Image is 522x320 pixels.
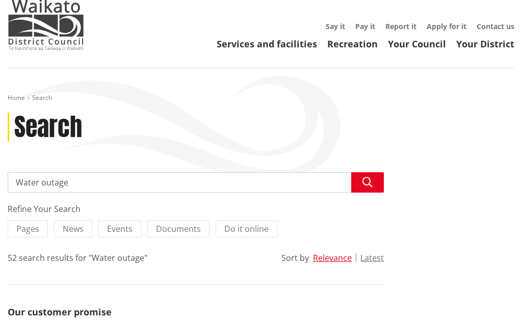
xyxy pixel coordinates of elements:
[385,21,416,31] a: Report it
[107,223,133,234] span: Events
[217,38,317,50] a: Services and facilities
[8,94,514,102] nav: breadcrumb
[8,93,25,102] a: Home
[355,21,375,31] a: Pay it
[224,223,269,234] span: Do it online
[32,93,52,102] span: Search
[8,172,384,193] input: Search input
[281,252,309,264] div: Sort by
[427,21,466,31] a: Apply for it
[156,223,201,234] span: Documents
[8,306,112,318] a: Our customer promise
[63,223,84,234] span: News
[16,223,39,234] span: Pages
[477,21,514,31] a: Contact us
[388,38,446,50] a: Your Council
[8,203,384,215] div: Refine Your Search
[456,38,514,50] a: Your District
[475,277,512,314] iframe: Messenger Launcher
[313,253,352,262] button: Relevance
[360,253,384,262] button: Latest
[8,252,147,264] div: 52 search results for "Water outage"
[14,113,82,142] h1: Search
[327,38,378,50] a: Recreation
[326,21,345,31] a: Say it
